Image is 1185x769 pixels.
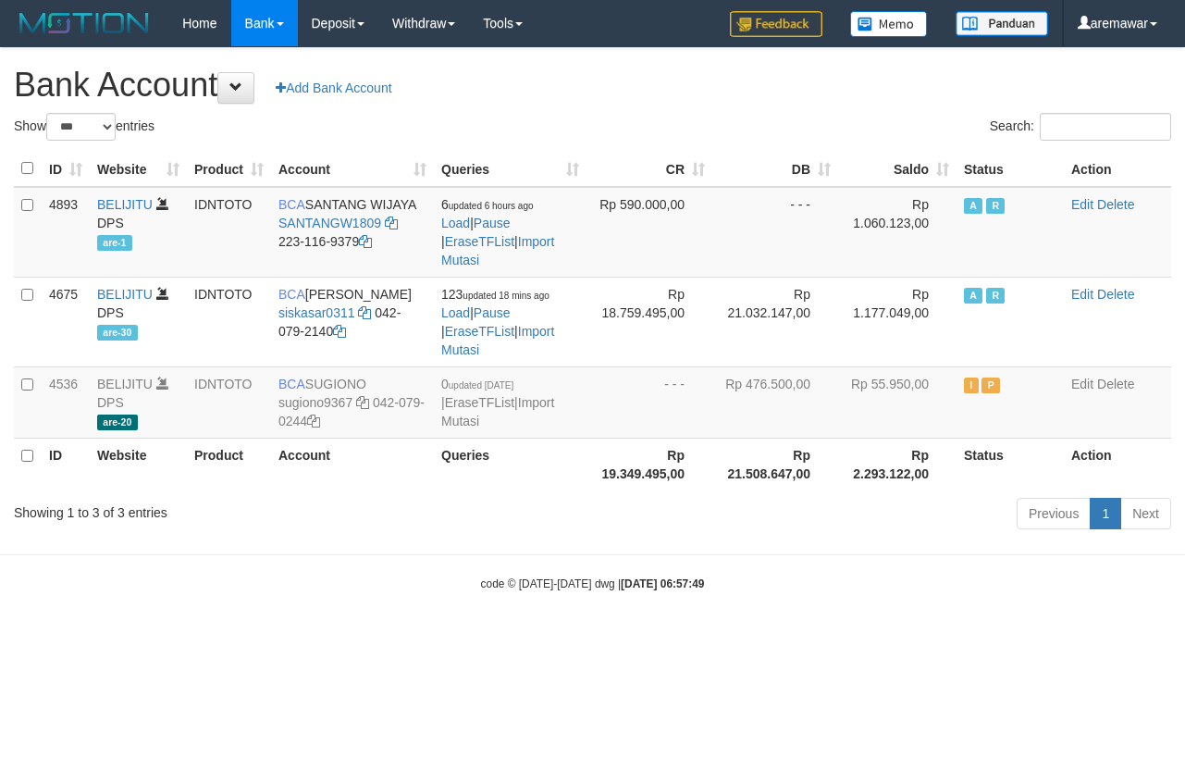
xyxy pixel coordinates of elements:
[586,438,712,490] th: Rp 19.349.495,00
[1097,197,1134,212] a: Delete
[278,395,352,410] a: sugiono9367
[441,197,534,212] span: 6
[957,438,1064,490] th: Status
[97,235,132,251] span: are-1
[271,438,434,490] th: Account
[187,187,271,278] td: IDNTOTO
[838,277,957,366] td: Rp 1.177.049,00
[730,11,822,37] img: Feedback.jpg
[97,325,138,341] span: are-30
[97,377,153,391] a: BELIJITU
[271,151,434,187] th: Account: activate to sort column ascending
[621,577,704,590] strong: [DATE] 06:57:49
[964,288,982,304] span: Active
[278,216,381,230] a: SANTANGW1809
[474,305,511,320] a: Pause
[445,324,514,339] a: EraseTFList
[14,9,154,37] img: MOTION_logo.png
[187,277,271,366] td: IDNTOTO
[278,287,305,302] span: BCA
[838,151,957,187] th: Saldo: activate to sort column ascending
[1071,197,1093,212] a: Edit
[14,113,154,141] label: Show entries
[356,395,369,410] a: Copy sugiono9367 to clipboard
[434,151,586,187] th: Queries: activate to sort column ascending
[1064,151,1171,187] th: Action
[42,151,90,187] th: ID: activate to sort column ascending
[187,366,271,438] td: IDNTOTO
[441,287,554,357] span: | | |
[1064,438,1171,490] th: Action
[271,366,434,438] td: SUGIONO 042-079-0244
[1097,377,1134,391] a: Delete
[463,291,549,301] span: updated 18 mins ago
[964,198,982,214] span: Active
[712,187,838,278] td: - - -
[90,438,187,490] th: Website
[964,378,979,393] span: Inactive
[441,287,549,302] span: 123
[449,201,534,211] span: updated 6 hours ago
[97,197,153,212] a: BELIJITU
[271,187,434,278] td: SANTANG WIJAYA 223-116-9379
[441,234,554,267] a: Import Mutasi
[441,324,554,357] a: Import Mutasi
[712,277,838,366] td: Rp 21.032.147,00
[850,11,928,37] img: Button%20Memo.svg
[712,151,838,187] th: DB: activate to sort column ascending
[986,288,1005,304] span: Running
[441,197,554,267] span: | | |
[97,415,138,430] span: are-20
[1097,287,1134,302] a: Delete
[14,67,1171,104] h1: Bank Account
[1090,498,1121,529] a: 1
[278,377,305,391] span: BCA
[333,324,346,339] a: Copy 0420792140 to clipboard
[90,187,187,278] td: DPS
[187,438,271,490] th: Product
[838,366,957,438] td: Rp 55.950,00
[90,366,187,438] td: DPS
[990,113,1171,141] label: Search:
[359,234,372,249] a: Copy 2231169379 to clipboard
[385,216,398,230] a: Copy SANTANGW1809 to clipboard
[187,151,271,187] th: Product: activate to sort column ascending
[90,277,187,366] td: DPS
[441,395,554,428] a: Import Mutasi
[90,151,187,187] th: Website: activate to sort column ascending
[46,113,116,141] select: Showentries
[445,234,514,249] a: EraseTFList
[838,187,957,278] td: Rp 1.060.123,00
[42,187,90,278] td: 4893
[957,151,1064,187] th: Status
[981,378,1000,393] span: Paused
[97,287,153,302] a: BELIJITU
[712,438,838,490] th: Rp 21.508.647,00
[14,496,480,522] div: Showing 1 to 3 of 3 entries
[1040,113,1171,141] input: Search:
[1071,377,1093,391] a: Edit
[481,577,705,590] small: code © [DATE]-[DATE] dwg |
[264,72,403,104] a: Add Bank Account
[441,377,554,428] span: | |
[838,438,957,490] th: Rp 2.293.122,00
[586,187,712,278] td: Rp 590.000,00
[586,366,712,438] td: - - -
[1120,498,1171,529] a: Next
[474,216,511,230] a: Pause
[441,305,470,320] a: Load
[358,305,371,320] a: Copy siskasar0311 to clipboard
[42,366,90,438] td: 4536
[278,197,305,212] span: BCA
[445,395,514,410] a: EraseTFList
[42,277,90,366] td: 4675
[956,11,1048,36] img: panduan.png
[42,438,90,490] th: ID
[278,305,355,320] a: siskasar0311
[1071,287,1093,302] a: Edit
[441,377,513,391] span: 0
[271,277,434,366] td: [PERSON_NAME] 042-079-2140
[449,380,513,391] span: updated [DATE]
[586,277,712,366] td: Rp 18.759.495,00
[1017,498,1091,529] a: Previous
